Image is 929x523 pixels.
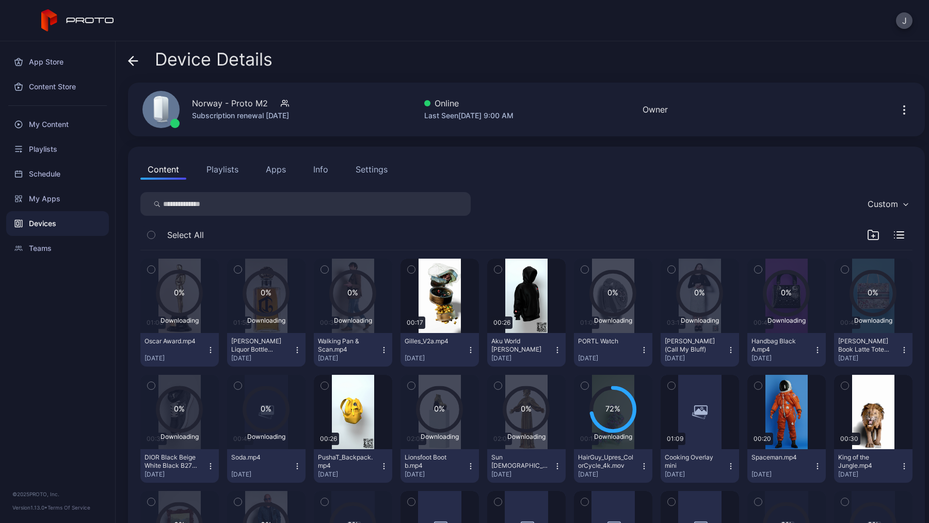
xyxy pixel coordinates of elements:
[491,337,548,354] div: Aku World Aleali May Hoodie
[243,317,290,325] div: Downloading
[47,504,90,511] a: Terms Of Service
[6,186,109,211] a: My Apps
[751,337,808,354] div: Handbag Black A.mp4
[751,354,813,362] div: [DATE]
[261,288,272,297] text: 0%
[661,333,739,367] button: [PERSON_NAME] (Call My Bluff)[DATE]
[435,404,445,414] text: 0%
[574,333,652,367] button: PORTL Watch[DATE]
[231,337,288,354] div: Deleon Liquor Bottle Spinning
[306,159,335,180] button: Info
[578,470,640,479] div: [DATE]
[174,404,185,414] text: 0%
[145,453,201,470] div: DIOR Black Beige White Black B27 Oblique Jacquard Sneakers
[838,337,895,354] div: Christan Dior Book Latte Tote Bag
[231,453,288,462] div: Soda.mp4
[589,433,636,441] div: Downloading
[491,453,548,470] div: Sun Goddess Turn b.mp4
[491,470,553,479] div: [DATE]
[140,449,219,483] button: DIOR Black Beige White Black B27 Oblique Jacquard Sneakers[DATE]
[6,74,109,99] a: Content Store
[6,211,109,236] a: Devices
[199,159,246,180] button: Playlists
[167,229,204,241] span: Select All
[227,333,306,367] button: [PERSON_NAME] Liquor Bottle Spinning[DATE]
[589,317,636,325] div: Downloading
[424,109,514,122] div: Last Seen [DATE] 9:00 AM
[231,470,293,479] div: [DATE]
[318,337,375,354] div: Walking Pan & Scan.mp4
[838,354,900,362] div: [DATE]
[6,162,109,186] a: Schedule
[348,159,395,180] button: Settings
[747,333,826,367] button: Handbag Black A.mp4[DATE]
[834,333,912,367] button: [PERSON_NAME] Book Latte Tote Bag[DATE]
[145,470,206,479] div: [DATE]
[348,288,359,297] text: 0%
[6,112,109,137] a: My Content
[416,433,463,441] div: Downloading
[424,97,514,109] div: Online
[318,453,375,470] div: PushaT_Backpack.mp4
[838,470,900,479] div: [DATE]
[6,50,109,74] a: App Store
[405,453,461,470] div: Lionsfoot Boot b.mp4
[6,137,109,162] a: Playlists
[695,288,706,297] text: 0%
[781,288,792,297] text: 0%
[503,433,550,441] div: Downloading
[405,470,467,479] div: [DATE]
[140,159,186,180] button: Content
[661,449,739,483] button: Cooking Overlay mini[DATE]
[578,337,635,345] div: PORTL Watch
[405,337,461,345] div: Gilles_V2a.mp4
[174,288,185,297] text: 0%
[401,333,479,367] button: Gilles_V2a.mp4[DATE]
[192,109,289,122] div: Subscription renewal [DATE]
[850,317,896,325] div: Downloading
[318,354,380,362] div: [DATE]
[314,333,392,367] button: Walking Pan & Scan.mp4[DATE]
[487,449,566,483] button: Sun [DEMOGRAPHIC_DATA] Turn b.mp4[DATE]
[6,236,109,261] a: Teams
[243,433,290,441] div: Downloading
[868,199,898,209] div: Custom
[751,470,813,479] div: [DATE]
[665,337,722,354] div: Isabel Dumaa (Call My Bluff)
[578,354,640,362] div: [DATE]
[747,449,826,483] button: Spaceman.mp4[DATE]
[356,163,388,176] div: Settings
[868,288,879,297] text: 0%
[329,317,376,325] div: Downloading
[313,163,328,176] div: Info
[227,449,306,483] button: Soda.mp4[DATE]
[608,288,619,297] text: 0%
[665,453,722,470] div: Cooking Overlay mini
[838,453,895,470] div: King of the Jungle.mp4
[665,354,727,362] div: [DATE]
[12,504,47,511] span: Version 1.13.0 •
[401,449,479,483] button: Lionsfoot Boot b.mp4[DATE]
[676,317,723,325] div: Downloading
[192,97,268,109] div: Norway - Proto M2
[12,490,103,498] div: © 2025 PROTO, Inc.
[231,354,293,362] div: [DATE]
[259,159,293,180] button: Apps
[491,354,553,362] div: [DATE]
[145,337,201,345] div: Oscar Award.mp4
[314,449,392,483] button: PushaT_Backpack.mp4[DATE]
[261,404,272,414] text: 0%
[834,449,912,483] button: King of the Jungle.mp4[DATE]
[487,333,566,367] button: Aku World [PERSON_NAME][DATE]
[318,470,380,479] div: [DATE]
[155,50,273,69] span: Device Details
[763,317,810,325] div: Downloading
